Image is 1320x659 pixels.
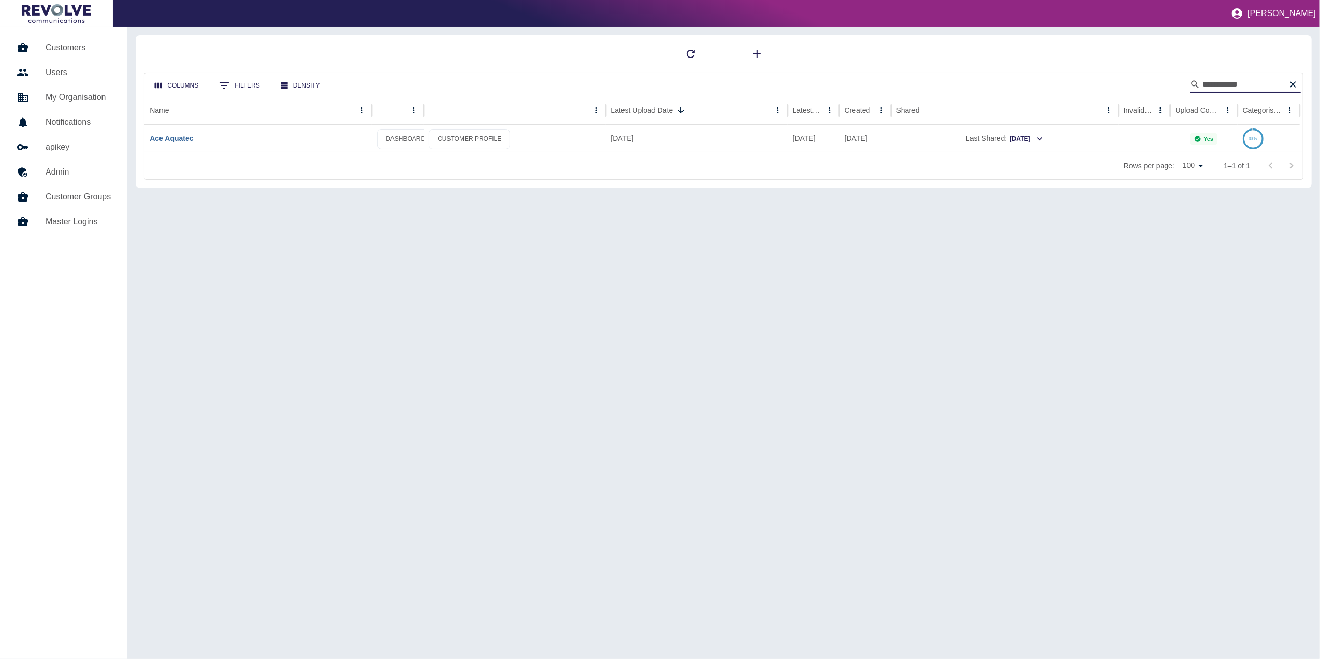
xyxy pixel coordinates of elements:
[674,103,688,118] button: Sort
[1009,131,1043,147] button: [DATE]
[8,85,119,110] a: My Organisation
[8,35,119,60] a: Customers
[589,103,603,118] button: column menu
[1153,103,1168,118] button: Invalid Creds column menu
[8,184,119,209] a: Customer Groups
[211,75,268,96] button: Show filters
[150,134,193,142] a: Ace Aquatec
[377,129,434,149] a: DASHBOARD
[1224,161,1250,171] p: 1–1 of 1
[46,191,111,203] h5: Customer Groups
[147,76,207,95] button: Select columns
[46,116,111,128] h5: Notifications
[8,110,119,135] a: Notifications
[8,60,119,85] a: Users
[1221,103,1235,118] button: Upload Complete column menu
[839,125,891,152] div: 26 Apr 2024
[1243,106,1282,114] div: Categorised
[8,160,119,184] a: Admin
[8,209,119,234] a: Master Logins
[8,135,119,160] a: apikey
[407,103,421,118] button: column menu
[845,106,871,114] div: Created
[46,41,111,54] h5: Customers
[355,103,369,118] button: Name column menu
[1249,136,1257,141] text: 98%
[788,125,839,152] div: 31 Aug 2025
[1203,136,1213,142] p: Yes
[46,141,111,153] h5: apikey
[896,106,920,114] div: Shared
[874,103,889,118] button: Created column menu
[1101,103,1116,118] button: Shared column menu
[46,91,111,104] h5: My Organisation
[1179,158,1207,173] div: 100
[46,216,111,228] h5: Master Logins
[771,103,785,118] button: Latest Upload Date column menu
[822,103,837,118] button: Latest Usage column menu
[1124,161,1174,171] p: Rows per page:
[1176,106,1220,114] div: Upload Complete
[1190,76,1301,95] div: Search
[606,125,788,152] div: 08 Sep 2025
[429,129,510,149] a: CUSTOMER PROFILE
[22,4,91,23] img: Logo
[611,106,673,114] div: Latest Upload Date
[1283,103,1297,118] button: Categorised column menu
[46,66,111,79] h5: Users
[1248,9,1316,18] p: [PERSON_NAME]
[793,106,821,114] div: Latest Usage
[1124,106,1152,114] div: Invalid Creds
[896,125,1113,152] div: Last Shared:
[150,106,169,114] div: Name
[1285,77,1301,92] button: Clear
[46,166,111,178] h5: Admin
[272,76,328,95] button: Density
[1227,3,1320,24] button: [PERSON_NAME]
